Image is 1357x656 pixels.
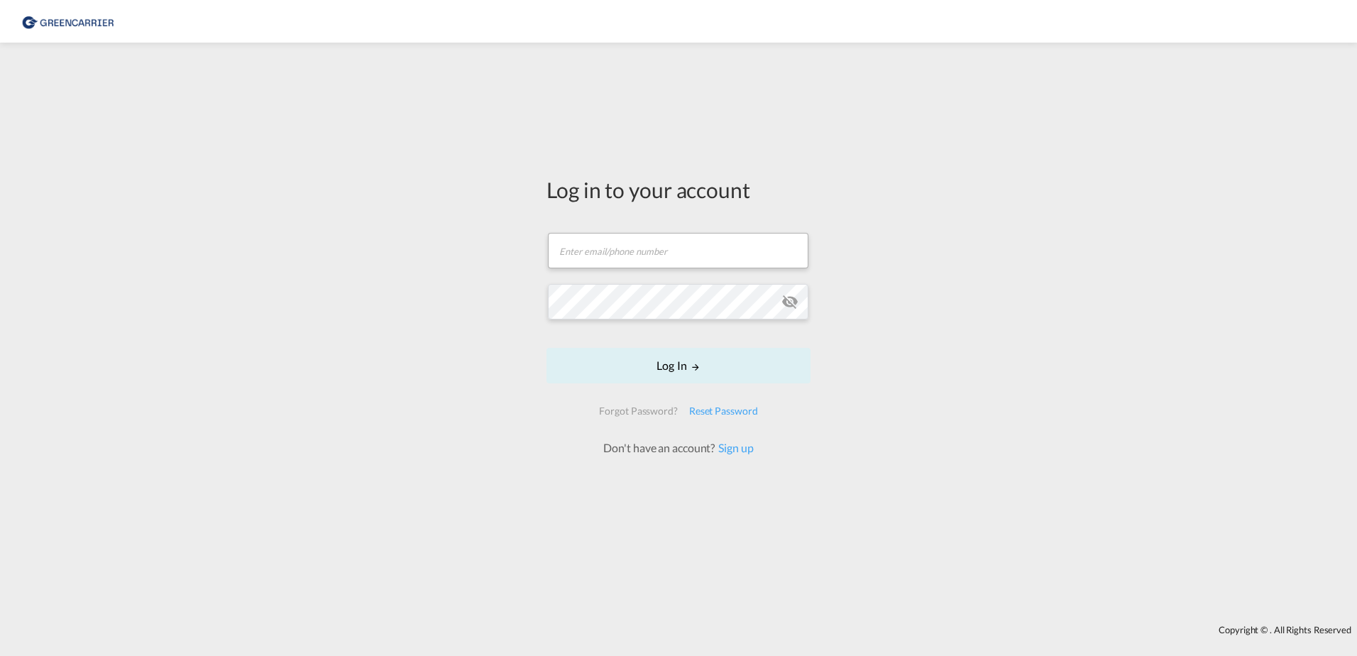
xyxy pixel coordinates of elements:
[683,398,764,424] div: Reset Password
[546,348,811,383] button: LOGIN
[548,233,808,268] input: Enter email/phone number
[715,441,753,454] a: Sign up
[588,440,769,456] div: Don't have an account?
[21,6,117,38] img: 1378a7308afe11ef83610d9e779c6b34.png
[546,175,811,204] div: Log in to your account
[781,293,798,310] md-icon: icon-eye-off
[593,398,683,424] div: Forgot Password?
